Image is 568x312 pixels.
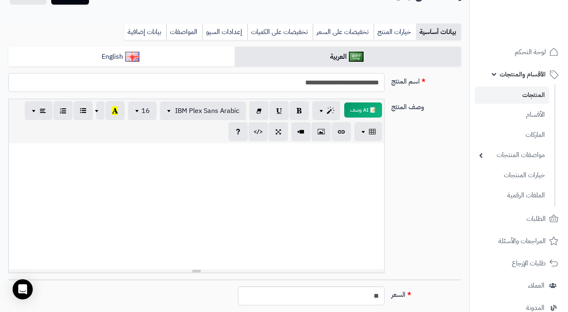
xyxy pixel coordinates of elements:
[475,87,549,104] a: المنتجات
[475,42,563,62] a: لوحة التحكم
[160,102,246,120] button: IBM Plex Sans Arabic
[475,126,549,144] a: الماركات
[515,46,546,58] span: لوحة التحكم
[475,166,549,184] a: خيارات المنتجات
[175,106,239,116] span: IBM Plex Sans Arabic
[313,24,374,40] a: تخفيضات على السعر
[475,275,563,296] a: العملاء
[125,52,140,62] img: English
[498,235,546,247] span: المراجعات والأسئلة
[235,47,461,67] a: العربية
[13,279,33,299] div: Open Intercom Messenger
[528,280,544,291] span: العملاء
[475,253,563,273] a: طلبات الإرجاع
[374,24,416,40] a: خيارات المنتج
[526,213,546,225] span: الطلبات
[475,106,549,124] a: الأقسام
[388,99,464,112] label: وصف المنتج
[475,209,563,229] a: الطلبات
[202,24,247,40] a: إعدادات السيو
[141,106,150,116] span: 16
[475,186,549,205] a: الملفات الرقمية
[388,286,464,300] label: السعر
[388,73,464,87] label: اسم المنتج
[416,24,461,40] a: بيانات أساسية
[247,24,313,40] a: تخفيضات على الكميات
[166,24,202,40] a: المواصفات
[124,24,166,40] a: بيانات إضافية
[500,68,546,80] span: الأقسام والمنتجات
[475,146,549,164] a: مواصفات المنتجات
[511,6,560,24] img: logo-2.png
[349,52,364,62] img: العربية
[344,102,382,118] button: 📝 AI وصف
[8,47,235,67] a: English
[475,231,563,251] a: المراجعات والأسئلة
[128,102,157,120] button: 16
[512,257,546,269] span: طلبات الإرجاع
